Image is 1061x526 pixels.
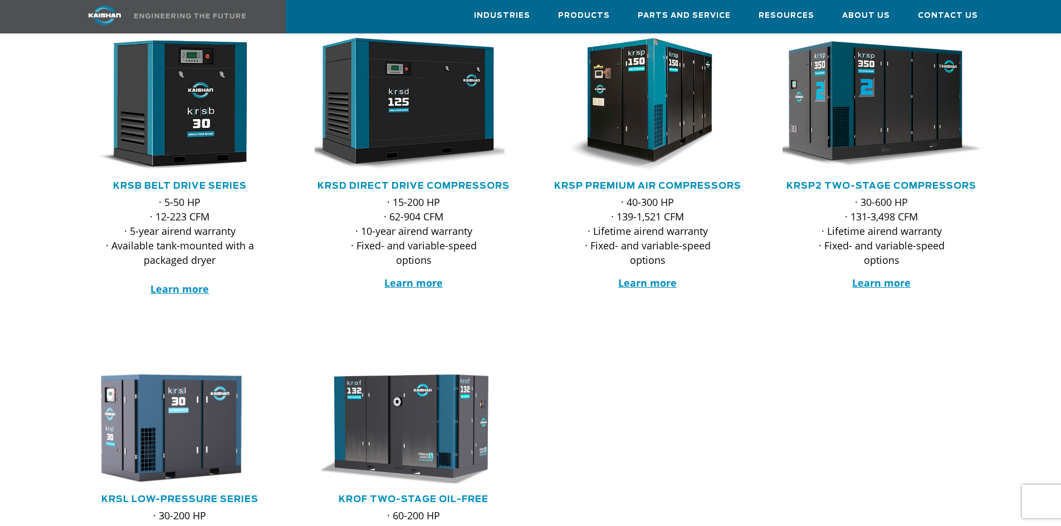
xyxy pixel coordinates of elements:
[783,38,981,171] div: krsp350
[842,1,890,31] a: About Us
[786,181,976,190] a: KRSP2 Two-Stage Compressors
[72,38,271,171] img: krsb30
[852,276,911,289] a: Learn more
[805,195,959,267] p: · 30-600 HP · 131-3,498 CFM · Lifetime airend warranty · Fixed- and variable-speed options
[474,9,530,22] span: Industries
[101,495,258,504] a: KRSL Low-Pressure Series
[81,371,279,485] div: krsl30
[918,1,978,31] a: Contact Us
[759,9,814,22] span: Resources
[618,276,677,289] a: Learn more
[337,195,491,267] p: · 15-200 HP · 62-904 CFM · 10-year airend warranty · Fixed- and variable-speed options
[63,6,146,25] img: kaishan logo
[918,9,978,22] span: Contact Us
[81,38,279,171] div: krsb30
[306,38,505,171] img: krsd125
[315,38,513,171] div: krsd125
[134,13,246,18] img: Engineering the future
[638,9,731,22] span: Parts and Service
[474,1,530,31] a: Industries
[103,195,257,296] p: · 5-50 HP · 12-223 CFM · 5-year airend warranty · Available tank-mounted with a packaged dryer
[549,38,747,171] div: krsp150
[554,181,741,190] a: KRSP Premium Air Compressors
[558,9,610,22] span: Products
[638,1,731,31] a: Parts and Service
[150,282,209,296] a: Learn more
[842,9,890,22] span: About Us
[764,31,982,178] img: krsp350
[558,1,610,31] a: Products
[317,181,510,190] a: KRSD Direct Drive Compressors
[72,371,271,485] img: krsl30
[339,495,488,504] a: KROF TWO-STAGE OIL-FREE
[759,1,814,31] a: Resources
[306,371,505,485] img: krof132
[384,276,443,289] a: Learn more
[113,181,247,190] a: KRSB Belt Drive Series
[315,371,513,485] div: krof132
[540,38,739,171] img: krsp150
[571,195,725,267] p: · 40-300 HP · 139-1,521 CFM · Lifetime airend warranty · Fixed- and variable-speed options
